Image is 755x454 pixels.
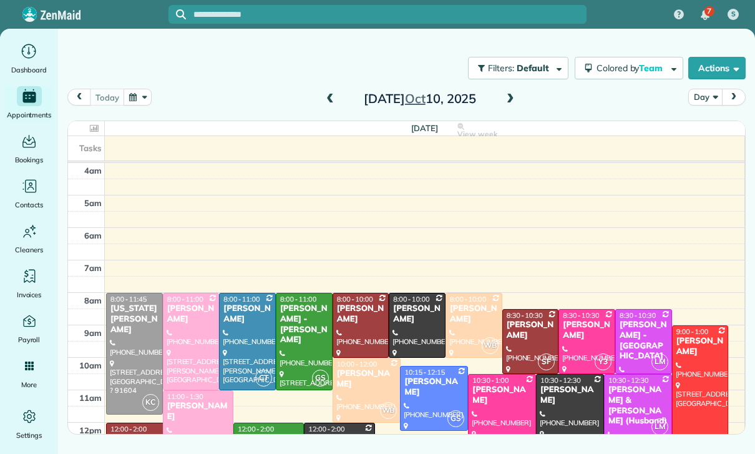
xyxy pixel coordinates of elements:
span: 6am [84,230,102,240]
span: More [21,378,37,391]
span: 5am [84,198,102,208]
span: 12:00 - 2:00 [110,425,147,433]
button: Filters: Default [468,57,568,79]
div: [PERSON_NAME] [562,320,611,341]
span: GS [447,410,464,427]
div: [PERSON_NAME] [540,385,600,406]
button: Actions [688,57,746,79]
span: S [731,9,736,19]
span: 7 [707,6,711,16]
div: [PERSON_NAME] & [PERSON_NAME] (Husband) [608,385,668,427]
span: LM [651,418,668,435]
span: 12:00 - 2:00 [238,425,274,433]
span: 8:00 - 10:00 [393,295,429,303]
span: 9am [84,328,102,338]
span: Dashboard [11,64,47,76]
span: 10:00 - 12:00 [337,360,377,368]
button: Day [688,89,723,106]
a: Settings [5,407,53,442]
a: Payroll [5,311,53,346]
h2: [DATE] 10, 2025 [342,92,498,106]
span: 4am [84,165,102,175]
span: 12pm [79,425,102,435]
span: Cleaners [15,244,43,256]
span: 8:00 - 11:00 [280,295,316,303]
button: Colored byTeam [575,57,683,79]
span: 7am [84,263,102,273]
div: 7 unread notifications [692,1,718,29]
span: 8:00 - 10:00 [337,295,373,303]
button: next [722,89,746,106]
a: Cleaners [5,221,53,256]
a: Dashboard [5,41,53,76]
span: 8:00 - 11:00 [223,295,260,303]
a: Filters: Default [462,57,568,79]
div: [US_STATE][PERSON_NAME] [110,303,159,335]
button: today [90,89,124,106]
span: 8:30 - 10:30 [563,311,599,320]
div: [PERSON_NAME] [336,368,397,390]
span: Appointments [7,109,52,121]
svg: Focus search [176,9,186,19]
span: [DATE] [411,123,438,133]
span: Payroll [18,333,41,346]
span: 8:00 - 11:45 [110,295,147,303]
span: 11:00 - 1:30 [167,392,203,401]
span: 8:30 - 10:30 [620,311,656,320]
button: prev [67,89,91,106]
div: [PERSON_NAME] [676,336,725,357]
div: [PERSON_NAME] [472,385,532,406]
span: Team [639,62,665,74]
span: 8:00 - 11:00 [167,295,203,303]
span: 9:00 - 1:00 [676,327,709,336]
a: Bookings [5,131,53,166]
span: 11am [79,393,102,403]
span: Tasks [79,143,102,153]
div: [PERSON_NAME] [167,303,216,325]
span: Settings [16,429,42,442]
span: SF [538,353,555,370]
div: [PERSON_NAME] [404,377,464,398]
span: 8:30 - 10:30 [507,311,543,320]
span: KC [142,394,159,411]
div: [PERSON_NAME] [167,401,230,422]
span: 10:30 - 12:30 [540,376,581,385]
div: [PERSON_NAME] - [GEOGRAPHIC_DATA] [619,320,668,362]
span: 10am [79,360,102,370]
div: [PERSON_NAME] - [PERSON_NAME] [280,303,329,346]
span: Oct [405,91,426,106]
a: Invoices [5,266,53,301]
a: Appointments [5,86,53,121]
span: View week [457,129,497,139]
span: GS [312,370,329,387]
div: [PERSON_NAME] [506,320,555,341]
span: Contacts [15,199,43,211]
span: Y3 [595,353,611,370]
span: 8:00 - 10:00 [450,295,486,303]
span: WB [482,337,499,354]
span: Bookings [15,154,44,166]
span: CT [255,370,272,387]
span: Colored by [597,62,667,74]
a: Contacts [5,176,53,211]
div: [PERSON_NAME] [223,303,272,325]
span: 10:30 - 12:30 [608,376,649,385]
button: Focus search [168,9,186,19]
span: Filters: [488,62,514,74]
span: WB [380,402,397,419]
span: LM [651,353,668,370]
div: [PERSON_NAME] [449,303,499,325]
span: 8am [84,295,102,305]
span: 10:30 - 1:00 [472,376,509,385]
div: [PERSON_NAME] [336,303,386,325]
span: 12:00 - 2:00 [308,425,344,433]
span: 10:15 - 12:15 [404,368,445,377]
span: Default [517,62,550,74]
span: Invoices [17,289,42,301]
div: [PERSON_NAME] [392,303,442,325]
